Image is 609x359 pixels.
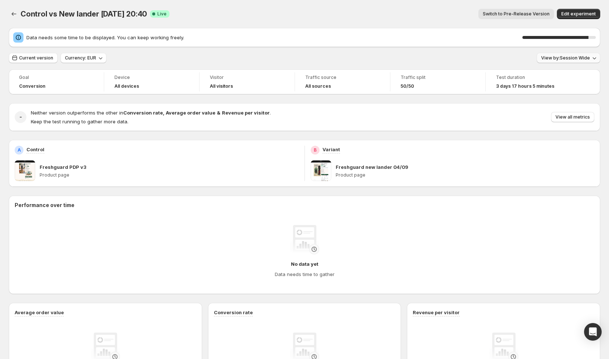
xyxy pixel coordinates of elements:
[217,110,220,116] strong: &
[305,83,331,89] h4: All sources
[9,9,19,19] button: Back
[305,74,380,90] a: Traffic sourceAll sources
[19,113,22,121] h2: -
[336,163,408,171] p: Freshguard new lander 04/09
[314,147,317,153] h2: B
[15,202,594,209] h2: Performance over time
[336,172,595,178] p: Product page
[483,11,550,17] span: Switch to Pre-Release Version
[15,160,35,181] img: Freshguard PDP v3
[19,55,53,61] span: Current version
[210,75,284,80] span: Visitor
[561,11,596,17] span: Edit experiment
[291,260,318,268] h4: No data yet
[166,110,215,116] strong: Average order value
[31,119,128,124] span: Keep the test running to gather more data.
[114,83,139,89] h4: All devices
[555,114,590,120] span: View all metrics
[551,112,594,122] button: View all metrics
[537,53,600,63] button: View by:Session Wide
[496,74,571,90] a: Test duration3 days 17 hours 5 minutes
[9,53,58,63] button: Current version
[322,146,340,153] p: Variant
[210,83,233,89] h4: All visitors
[65,55,96,61] span: Currency: EUR
[19,74,94,90] a: GoalConversion
[584,323,602,341] div: Open Intercom Messenger
[163,110,164,116] strong: ,
[496,75,571,80] span: Test duration
[157,11,167,17] span: Live
[114,75,189,80] span: Device
[18,147,21,153] h2: A
[31,110,271,116] span: Neither version outperforms the other in .
[413,309,460,316] h3: Revenue per visitor
[61,53,106,63] button: Currency: EUR
[15,309,64,316] h3: Average order value
[19,83,45,89] span: Conversion
[305,75,380,80] span: Traffic source
[210,74,284,90] a: VisitorAll visitors
[26,146,44,153] p: Control
[478,9,554,19] button: Switch to Pre-Release Version
[311,160,331,181] img: Freshguard new lander 04/09
[114,74,189,90] a: DeviceAll devices
[214,309,253,316] h3: Conversion rate
[40,172,299,178] p: Product page
[496,83,554,89] span: 3 days 17 hours 5 minutes
[26,34,522,41] span: Data needs some time to be displayed. You can keep working freely.
[40,163,86,171] p: Freshguard PDP v3
[222,110,270,116] strong: Revenue per visitor
[557,9,600,19] button: Edit experiment
[290,225,319,254] img: No data yet
[19,75,94,80] span: Goal
[401,83,414,89] span: 50/50
[541,55,590,61] span: View by: Session Wide
[401,74,475,90] a: Traffic split50/50
[123,110,163,116] strong: Conversion rate
[21,10,147,18] span: Control vs New lander [DATE] 20:40
[401,75,475,80] span: Traffic split
[275,271,335,278] h4: Data needs time to gather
